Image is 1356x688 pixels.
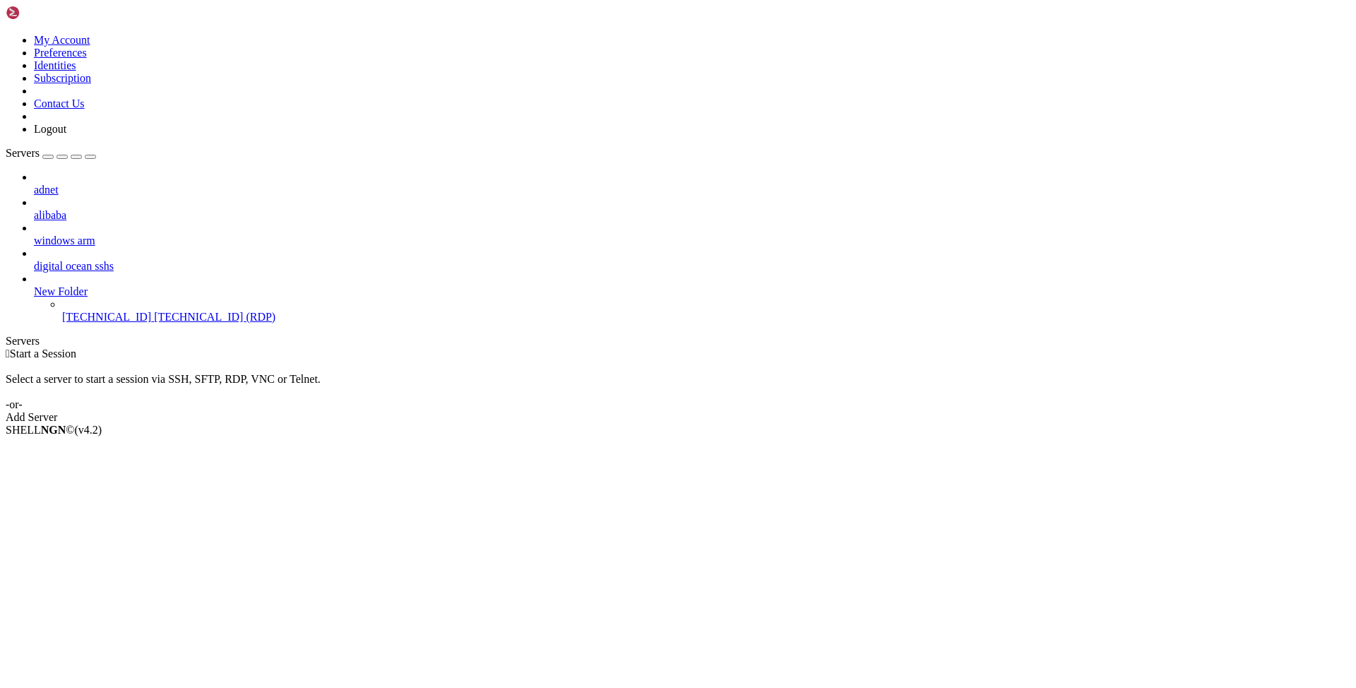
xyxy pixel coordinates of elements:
[34,260,114,272] span: digital ocean sshs
[34,222,1350,247] li: windows arm
[154,311,275,323] span: [TECHNICAL_ID] (RDP)
[34,273,1350,324] li: New Folder
[6,147,40,159] span: Servers
[34,235,1350,247] a: windows arm
[34,59,76,71] a: Identities
[41,424,66,436] b: NGN
[6,360,1350,411] div: Select a server to start a session via SSH, SFTP, RDP, VNC or Telnet. -or-
[6,411,1350,424] div: Add Server
[34,247,1350,273] li: digital ocean sshs
[6,424,102,436] span: SHELL ©
[34,171,1350,196] li: adnet
[34,285,1350,298] a: New Folder
[10,348,76,360] span: Start a Session
[34,196,1350,222] li: alibaba
[34,184,1350,196] a: adnet
[34,260,1350,273] a: digital ocean sshs
[75,424,102,436] span: 4.2.0
[34,47,87,59] a: Preferences
[62,298,1350,324] li: [TECHNICAL_ID] [TECHNICAL_ID] (RDP)
[34,34,90,46] a: My Account
[6,348,10,360] span: 
[62,311,151,323] span: [TECHNICAL_ID]
[6,147,96,159] a: Servers
[62,311,1350,324] a: [TECHNICAL_ID] [TECHNICAL_ID] (RDP)
[34,123,66,135] a: Logout
[6,335,1350,348] div: Servers
[34,209,1350,222] a: alibaba
[34,285,88,297] span: New Folder
[34,97,85,109] a: Contact Us
[34,72,91,84] a: Subscription
[34,184,59,196] span: adnet
[6,6,87,20] img: Shellngn
[34,235,95,247] span: windows arm
[34,209,66,221] span: alibaba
